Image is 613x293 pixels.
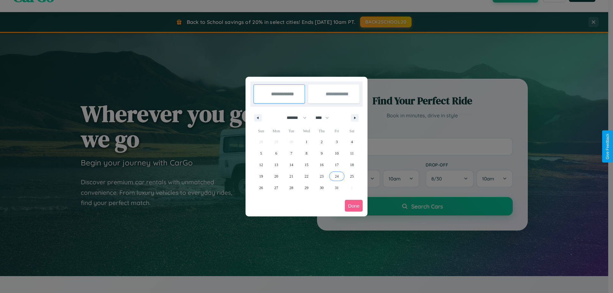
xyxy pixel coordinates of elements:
[345,200,363,212] button: Done
[299,159,314,171] button: 15
[269,148,284,159] button: 6
[254,148,269,159] button: 5
[290,171,293,182] span: 21
[350,148,354,159] span: 11
[335,159,339,171] span: 17
[259,159,263,171] span: 12
[329,148,344,159] button: 10
[314,159,329,171] button: 16
[274,171,278,182] span: 20
[329,159,344,171] button: 17
[269,182,284,194] button: 27
[299,126,314,136] span: Wed
[321,136,322,148] span: 2
[284,159,299,171] button: 14
[254,126,269,136] span: Sun
[284,182,299,194] button: 28
[344,171,359,182] button: 25
[605,134,610,159] div: Give Feedback
[259,171,263,182] span: 19
[305,171,308,182] span: 22
[284,126,299,136] span: Tue
[344,126,359,136] span: Sat
[259,182,263,194] span: 26
[321,148,322,159] span: 9
[275,148,277,159] span: 6
[344,148,359,159] button: 11
[306,136,307,148] span: 1
[350,171,354,182] span: 25
[335,171,339,182] span: 24
[344,136,359,148] button: 4
[284,148,299,159] button: 7
[306,148,307,159] span: 8
[254,171,269,182] button: 19
[314,148,329,159] button: 9
[290,159,293,171] span: 14
[320,159,323,171] span: 16
[350,159,354,171] span: 18
[269,171,284,182] button: 20
[305,182,308,194] span: 29
[299,148,314,159] button: 8
[274,182,278,194] span: 27
[299,171,314,182] button: 22
[329,136,344,148] button: 3
[314,126,329,136] span: Thu
[269,159,284,171] button: 13
[254,182,269,194] button: 26
[320,171,323,182] span: 23
[290,182,293,194] span: 28
[305,159,308,171] span: 15
[274,159,278,171] span: 13
[335,148,339,159] span: 10
[299,182,314,194] button: 29
[254,159,269,171] button: 12
[329,126,344,136] span: Fri
[284,171,299,182] button: 21
[314,182,329,194] button: 30
[344,159,359,171] button: 18
[329,182,344,194] button: 31
[320,182,323,194] span: 30
[269,126,284,136] span: Mon
[299,136,314,148] button: 1
[314,171,329,182] button: 23
[351,136,353,148] span: 4
[329,171,344,182] button: 24
[260,148,262,159] span: 5
[335,182,339,194] span: 31
[291,148,292,159] span: 7
[336,136,338,148] span: 3
[314,136,329,148] button: 2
